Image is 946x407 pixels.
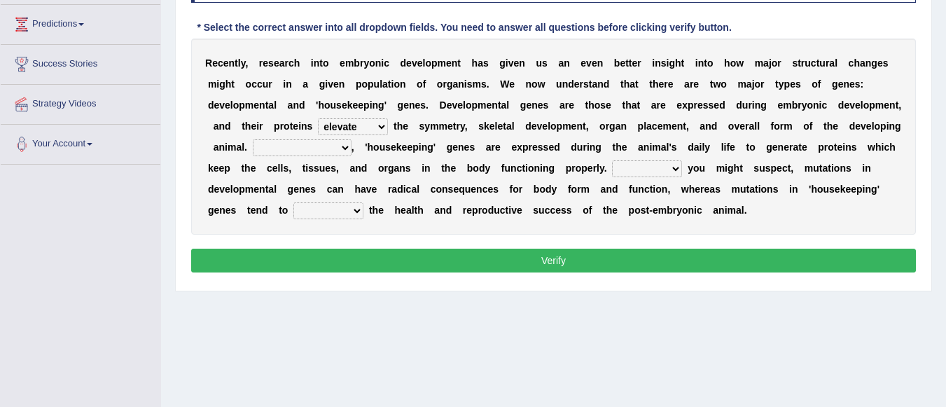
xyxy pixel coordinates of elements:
b: p [472,99,478,111]
b: n [526,78,532,90]
b: v [219,99,225,111]
b: h [675,57,681,69]
b: o [425,57,431,69]
b: e [580,57,586,69]
b: w [736,57,744,69]
b: n [293,99,299,111]
b: m [438,57,446,69]
b: e [838,78,844,90]
b: r [760,78,764,90]
b: t [681,57,685,69]
b: m [783,99,791,111]
b: t [798,57,801,69]
b: u [263,78,269,90]
b: o [707,57,714,69]
b: s [542,57,548,69]
b: t [710,78,714,90]
b: r [798,99,801,111]
b: n [229,57,235,69]
b: i [667,57,669,69]
b: s [600,99,606,111]
b: t [457,57,461,69]
b: l [835,57,837,69]
b: a [860,57,865,69]
a: Your Account [1,125,160,160]
b: l [506,99,509,111]
b: p [356,78,362,90]
b: u [374,78,380,90]
b: n [562,78,569,90]
b: h [625,99,632,111]
b: n [452,57,458,69]
b: h [318,99,324,111]
b: n [400,78,406,90]
b: m [245,99,253,111]
b: r [826,57,829,69]
b: l [463,99,466,111]
b: x [682,99,688,111]
b: f [423,78,426,90]
b: g [832,78,838,90]
b: u [819,57,826,69]
b: n [755,99,761,111]
b: e [403,99,409,111]
b: e [569,99,574,111]
b: n [865,57,872,69]
b: p [239,99,245,111]
a: Strategy Videos [1,85,160,120]
b: n [843,78,849,90]
b: e [777,99,783,111]
b: p [688,99,694,111]
b: a [592,78,598,90]
b: D [440,99,447,111]
b: i [695,57,698,69]
b: v [508,57,514,69]
b: r [801,57,805,69]
b: p [368,78,374,90]
b: e [223,57,229,69]
b: j [752,78,755,90]
b: o [324,99,331,111]
b: t [388,78,391,90]
b: e [574,78,580,90]
b: y [241,57,246,69]
b: n [597,78,604,90]
b: e [340,57,345,69]
b: . [426,99,429,111]
b: m [208,78,216,90]
b: t [620,78,624,90]
b: m [737,78,746,90]
b: c [257,78,263,90]
b: m [875,99,884,111]
b: s [855,78,861,90]
b: o [233,99,239,111]
b: r [580,78,583,90]
b: c [218,57,223,69]
b: t [704,57,707,69]
b: t [649,78,653,90]
b: n [373,99,379,111]
b: k [347,99,353,111]
b: i [325,78,328,90]
b: u [331,99,337,111]
b: o [863,99,870,111]
b: l [238,57,241,69]
b: g [871,57,877,69]
b: r [693,99,697,111]
b: n [314,57,320,69]
b: e [415,99,421,111]
b: n [375,57,382,69]
b: t [625,57,629,69]
b: m [472,78,480,90]
b: y [363,57,369,69]
b: t [265,99,269,111]
b: g [499,57,506,69]
b: o [323,57,329,69]
b: s [709,99,714,111]
b: b [354,57,360,69]
b: h [588,99,594,111]
b: e [417,57,423,69]
b: t [589,78,592,90]
b: d [299,99,305,111]
b: s [792,57,798,69]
